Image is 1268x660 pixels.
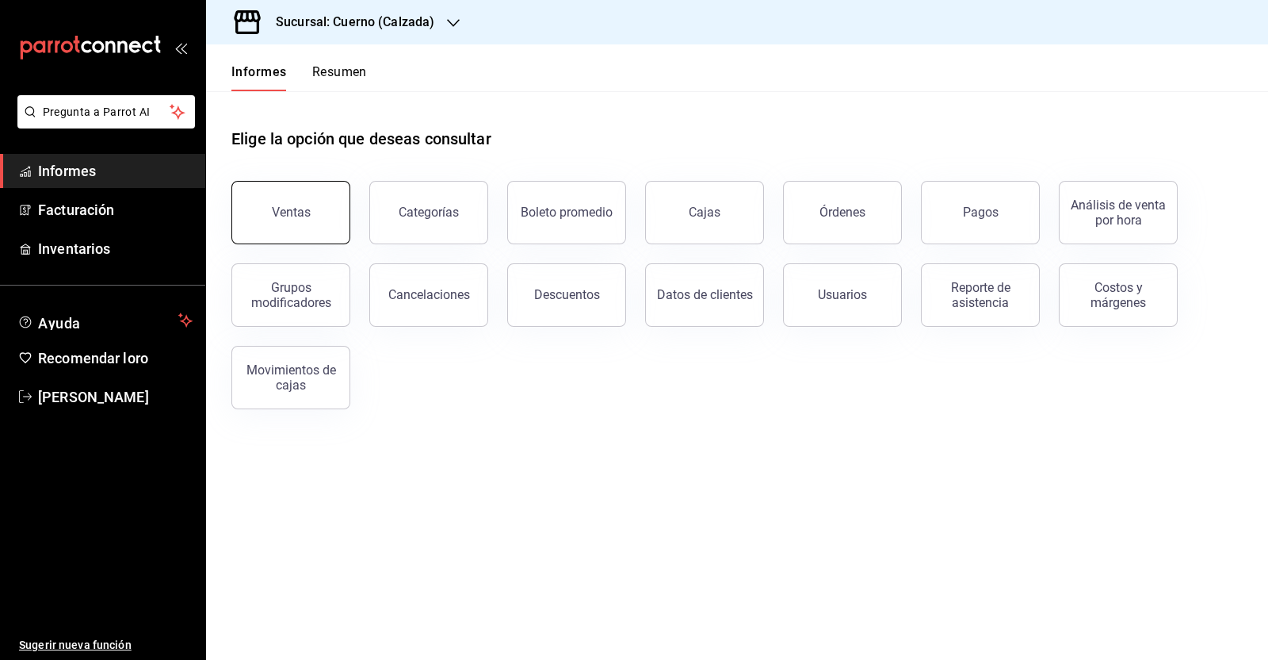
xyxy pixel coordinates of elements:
font: Cajas [689,205,721,220]
font: Facturación [38,201,114,218]
font: Recomendar loro [38,350,148,366]
font: Datos de clientes [657,287,753,302]
font: Resumen [312,64,367,79]
font: Cancelaciones [388,287,470,302]
font: Informes [231,64,287,79]
font: Reporte de asistencia [951,280,1010,310]
font: Boleto promedio [521,205,613,220]
font: Usuarios [818,287,867,302]
button: Costos y márgenes [1059,263,1178,327]
font: Grupos modificadores [251,280,331,310]
button: Análisis de venta por hora [1059,181,1178,244]
font: Sugerir nueva función [19,639,132,651]
button: Cancelaciones [369,263,488,327]
div: pestañas de navegación [231,63,367,91]
font: Movimientos de cajas [246,363,336,393]
button: Movimientos de cajas [231,346,350,409]
button: Datos de clientes [645,263,764,327]
button: Grupos modificadores [231,263,350,327]
font: Elige la opción que deseas consultar [231,129,491,148]
font: Pregunta a Parrot AI [43,106,151,118]
font: Inventarios [38,240,110,257]
button: Reporte de asistencia [921,263,1040,327]
font: Costos y márgenes [1090,280,1146,310]
button: Ventas [231,181,350,244]
button: Boleto promedio [507,181,626,244]
font: Ventas [272,205,311,220]
font: Sucursal: Cuerno (Calzada) [276,14,434,29]
button: Pagos [921,181,1040,244]
button: Usuarios [783,263,902,327]
button: abrir_cajón_menú [174,41,187,54]
font: Descuentos [534,287,600,302]
font: Órdenes [819,205,865,220]
a: Cajas [645,181,764,244]
font: [PERSON_NAME] [38,389,149,405]
a: Pregunta a Parrot AI [11,115,195,132]
button: Categorías [369,181,488,244]
font: Categorías [399,205,459,220]
button: Descuentos [507,263,626,327]
font: Ayuda [38,315,81,332]
font: Informes [38,163,96,179]
font: Pagos [963,205,999,220]
font: Análisis de venta por hora [1071,198,1166,228]
button: Pregunta a Parrot AI [17,95,195,129]
button: Órdenes [783,181,902,244]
